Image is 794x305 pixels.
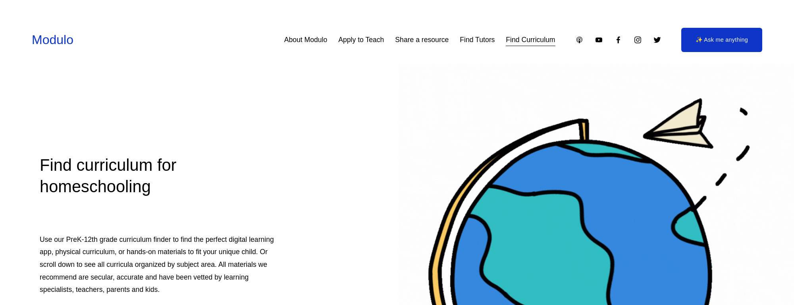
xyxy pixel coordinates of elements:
[338,33,384,47] a: Apply to Teach
[284,33,328,47] a: About Modulo
[460,33,495,47] a: Find Tutors
[595,36,603,44] a: YouTube
[32,33,73,47] a: Modulo
[575,36,584,44] a: Apple Podcasts
[40,234,275,296] p: Use our PreK-12th grade curriculum finder to find the perfect digital learning app, physical curr...
[395,33,449,47] a: Share a resource
[653,36,661,44] a: Twitter
[634,36,642,44] a: Instagram
[681,28,762,52] a: ✨ Ask me anything
[40,154,275,198] h2: Find curriculum for homeschooling
[614,36,622,44] a: Facebook
[506,33,555,47] a: Find Curriculum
